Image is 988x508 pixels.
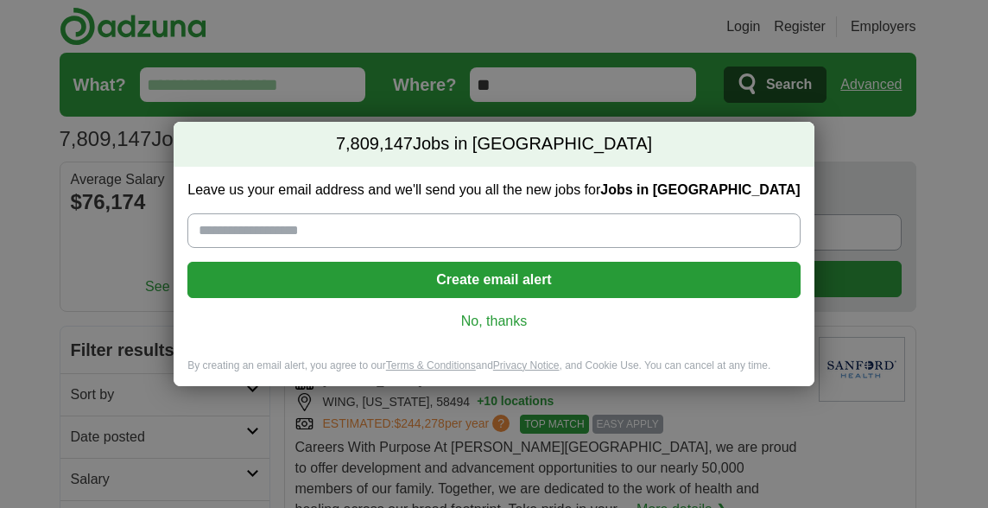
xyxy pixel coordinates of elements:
[187,262,800,298] button: Create email alert
[600,182,800,197] strong: Jobs in [GEOGRAPHIC_DATA]
[336,132,413,156] span: 7,809,147
[174,122,814,167] h2: Jobs in [GEOGRAPHIC_DATA]
[201,312,786,331] a: No, thanks
[493,359,560,371] a: Privacy Notice
[187,181,800,200] label: Leave us your email address and we'll send you all the new jobs for
[174,359,814,387] div: By creating an email alert, you agree to our and , and Cookie Use. You can cancel at any time.
[386,359,476,371] a: Terms & Conditions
